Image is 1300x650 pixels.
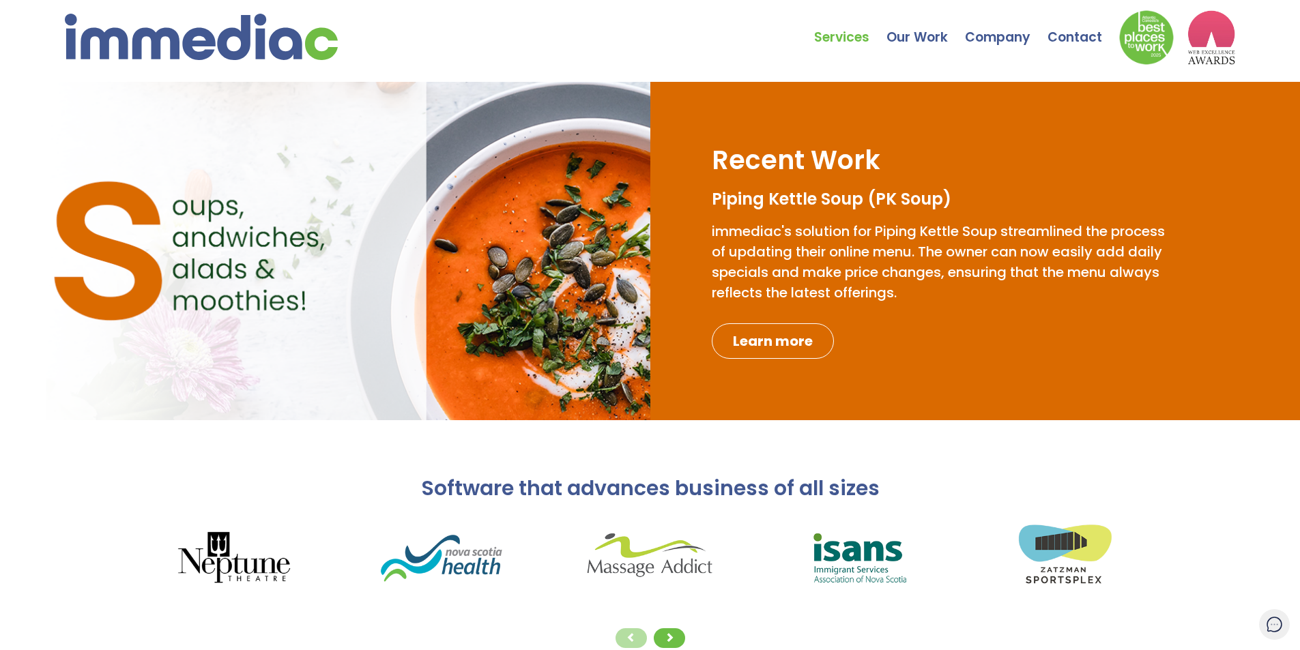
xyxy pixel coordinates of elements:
[338,516,546,600] img: nsHealthLogo.png
[733,331,813,351] span: Learn more
[712,323,834,359] a: Learn more
[1048,3,1119,51] a: Contact
[1187,10,1235,65] img: logo2_wea_nobg.webp
[886,3,965,51] a: Our Work
[814,3,886,51] a: Services
[712,143,880,177] h2: Recent Work
[130,516,338,600] img: neptuneLogo.png
[65,14,338,60] img: immediac
[712,222,1165,302] span: immediac's solution for Piping Kettle Soup streamlined the process of updating their online menu....
[1119,10,1174,65] img: Down
[546,516,754,600] img: massageAddictLogo.png
[753,516,962,600] img: isansLogo.png
[712,188,1170,211] h3: Piping Kettle Soup (PK Soup)
[421,473,880,503] span: Software that advances business of all sizes
[965,3,1048,51] a: Company
[962,516,1170,600] img: sportsplexLogo.png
